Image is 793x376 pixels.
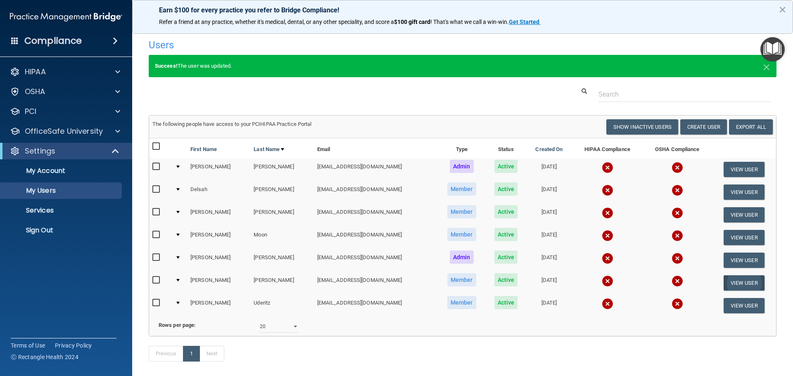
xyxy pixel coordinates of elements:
button: View User [724,253,765,268]
span: The following people have access to your PCIHIPAA Practice Portal [152,121,312,127]
td: [DATE] [526,181,572,203]
a: Last Name [254,144,284,154]
p: Services [5,206,118,215]
a: OSHA [10,87,120,97]
th: HIPAA Compliance [572,138,643,158]
span: ! That's what we call a win-win. [430,19,509,25]
th: Type [438,138,486,158]
td: [PERSON_NAME] [187,249,250,272]
td: [EMAIL_ADDRESS][DOMAIN_NAME] [314,203,438,226]
p: OSHA [25,87,45,97]
img: cross.ca9f0e7f.svg [602,298,613,310]
p: My Account [5,167,118,175]
img: cross.ca9f0e7f.svg [672,162,683,173]
button: Create User [680,119,727,135]
button: View User [724,184,765,200]
div: The user was updated. [149,55,776,77]
span: Member [447,296,476,309]
td: [EMAIL_ADDRESS][DOMAIN_NAME] [314,158,438,181]
td: [EMAIL_ADDRESS][DOMAIN_NAME] [314,226,438,249]
span: Active [494,296,518,309]
img: PMB logo [10,9,122,25]
td: [PERSON_NAME] [250,181,313,203]
a: Export All [729,119,773,135]
span: Admin [450,251,474,264]
td: [PERSON_NAME] [187,226,250,249]
a: OfficeSafe University [10,126,120,136]
span: Ⓒ Rectangle Health 2024 [11,353,78,361]
strong: Get Started [509,19,539,25]
button: View User [724,275,765,291]
a: PCI [10,106,120,116]
button: View User [724,162,765,177]
img: cross.ca9f0e7f.svg [672,230,683,241]
td: [DATE] [526,294,572,317]
a: Next [199,346,224,362]
p: My Users [5,187,118,195]
h4: Compliance [24,35,82,47]
td: Moon [250,226,313,249]
td: [DATE] [526,158,572,181]
img: cross.ca9f0e7f.svg [602,253,613,264]
td: [PERSON_NAME] [187,158,250,181]
span: × [763,58,770,74]
p: OfficeSafe University [25,126,103,136]
td: [PERSON_NAME] [250,272,313,294]
td: [DATE] [526,203,572,226]
td: Uderitz [250,294,313,317]
button: Close [763,61,770,71]
span: Active [494,182,518,196]
p: Settings [25,146,55,156]
span: Active [494,273,518,286]
img: cross.ca9f0e7f.svg [672,253,683,264]
button: Open Resource Center [760,37,785,61]
img: cross.ca9f0e7f.svg [602,162,613,173]
img: cross.ca9f0e7f.svg [602,207,613,219]
strong: $100 gift card [394,19,430,25]
th: OSHA Compliance [643,138,712,158]
img: cross.ca9f0e7f.svg [672,207,683,219]
b: Rows per page: [159,322,196,328]
span: Member [447,273,476,286]
input: Search [598,87,770,102]
td: [DATE] [526,249,572,272]
span: Admin [450,160,474,173]
td: [EMAIL_ADDRESS][DOMAIN_NAME] [314,249,438,272]
td: [PERSON_NAME] [250,158,313,181]
th: Status [486,138,526,158]
th: Email [314,138,438,158]
a: Terms of Use [11,341,45,350]
td: [PERSON_NAME] [250,203,313,226]
p: Sign Out [5,226,118,234]
td: [DATE] [526,272,572,294]
a: Created On [535,144,563,154]
span: Member [447,182,476,196]
img: cross.ca9f0e7f.svg [672,184,683,196]
img: cross.ca9f0e7f.svg [602,275,613,287]
button: View User [724,298,765,313]
span: Active [494,251,518,264]
td: [DATE] [526,226,572,249]
span: Member [447,228,476,241]
p: Earn $100 for every practice you refer to Bridge Compliance! [159,6,766,14]
strong: Success! [155,63,178,69]
button: Close [779,3,786,16]
td: Delsah [187,181,250,203]
a: Previous [149,346,183,362]
a: Get Started [509,19,541,25]
img: cross.ca9f0e7f.svg [672,298,683,310]
td: [PERSON_NAME] [187,272,250,294]
a: 1 [183,346,200,362]
td: [PERSON_NAME] [187,294,250,317]
a: First Name [190,144,217,154]
img: cross.ca9f0e7f.svg [602,184,613,196]
button: View User [724,230,765,245]
img: cross.ca9f0e7f.svg [672,275,683,287]
a: Settings [10,146,120,156]
span: Active [494,205,518,218]
td: [EMAIL_ADDRESS][DOMAIN_NAME] [314,294,438,317]
span: Member [447,205,476,218]
td: [EMAIL_ADDRESS][DOMAIN_NAME] [314,272,438,294]
p: HIPAA [25,67,46,77]
button: Show Inactive Users [606,119,678,135]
